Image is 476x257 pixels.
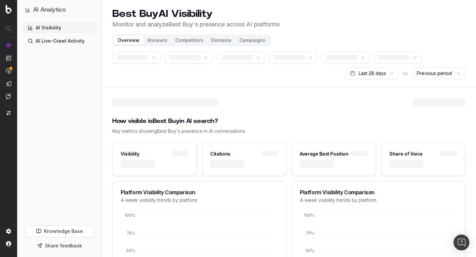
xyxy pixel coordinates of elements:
[306,231,314,236] tspan: 75%
[121,190,278,195] div: Platform Visibility Comparison
[6,5,12,14] img: Botify logo
[403,70,409,77] span: vs.
[300,197,457,203] div: 4-week visibility trends by platform
[25,225,94,237] a: Knowledge Base
[6,55,11,61] img: Intelligence
[143,36,171,45] button: Answers
[33,5,66,15] h1: AI Analytics
[22,22,96,33] a: AI Visibility
[127,231,135,236] tspan: 75%
[114,36,143,45] button: Overview
[6,68,11,74] img: Activation
[112,8,280,20] h1: Best Buy AI Visibility
[112,20,280,29] p: Monitor and analyze Best Buy 's presence across AI platforms
[127,248,135,253] tspan: 50%
[304,213,314,218] tspan: 100%
[7,111,11,115] img: Switch project
[235,36,269,45] button: Campaigns
[6,241,11,246] img: My account
[112,128,465,134] div: Key metrics showing Best Buy 's presence in AI conversations
[171,36,207,45] button: Competitors
[25,240,94,252] button: Share feedback
[6,43,11,48] img: Analytics
[210,151,230,157] div: Citations
[300,151,348,157] div: Average Best Position
[207,36,235,45] button: Domains
[6,93,11,99] img: Assist
[306,248,314,253] tspan: 50%
[6,81,11,86] img: Studio
[454,235,469,250] div: Open Intercom Messenger
[6,229,11,234] img: Setting
[121,197,278,203] div: 4-week visibility trends by platform
[121,151,139,157] div: Visibility
[300,190,457,195] div: Platform Visibility Comparison
[22,36,96,46] a: AI Live-Crawl Activity
[125,213,135,218] tspan: 100%
[25,5,94,15] button: AI Analytics
[389,151,423,157] div: Share of Voice
[112,117,465,126] div: How visible is Best Buy in AI search?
